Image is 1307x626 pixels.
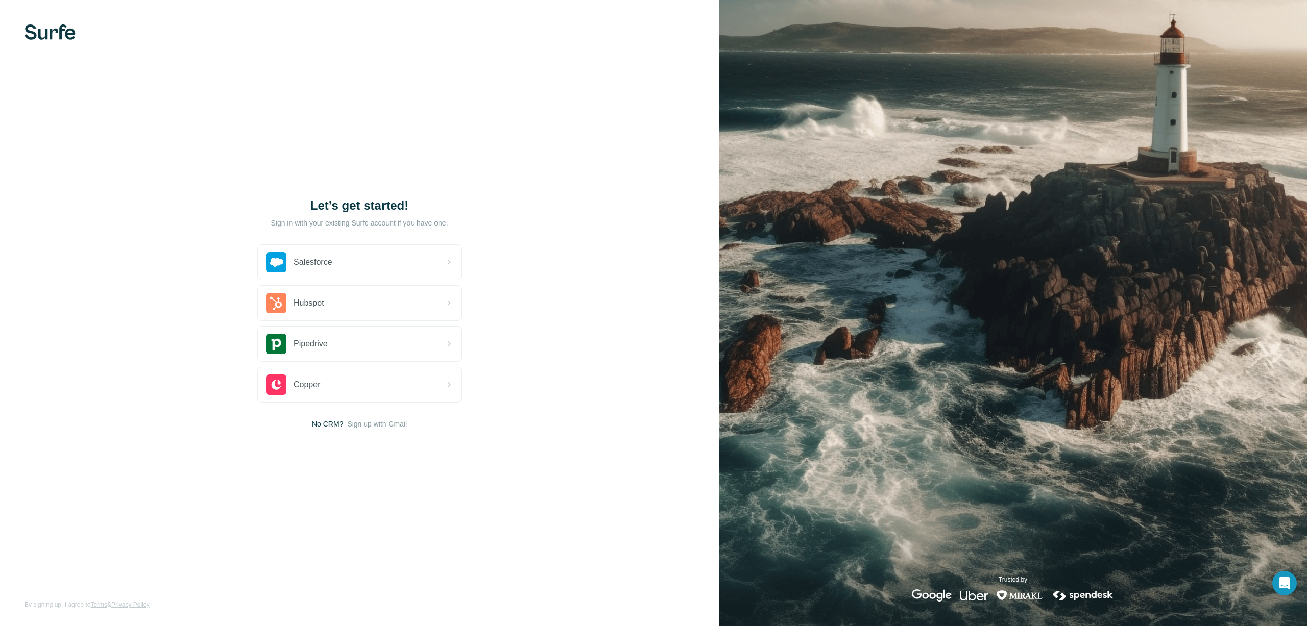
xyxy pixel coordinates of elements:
[999,575,1027,584] p: Trusted by
[25,600,150,609] span: By signing up, I agree to &
[312,419,343,429] span: No CRM?
[1272,571,1297,595] div: Open Intercom Messenger
[25,24,76,40] img: Surfe's logo
[347,419,407,429] button: Sign up with Gmail
[257,197,462,214] h1: Let’s get started!
[266,334,286,354] img: pipedrive's logo
[294,338,328,350] span: Pipedrive
[271,218,448,228] p: Sign in with your existing Surfe account if you have one.
[266,374,286,395] img: copper's logo
[266,252,286,272] img: salesforce's logo
[294,379,320,391] span: Copper
[912,589,952,602] img: google's logo
[1051,589,1115,602] img: spendesk's logo
[960,589,988,602] img: uber's logo
[996,589,1043,602] img: mirakl's logo
[90,601,107,608] a: Terms
[294,256,332,268] span: Salesforce
[266,293,286,313] img: hubspot's logo
[111,601,150,608] a: Privacy Policy
[294,297,324,309] span: Hubspot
